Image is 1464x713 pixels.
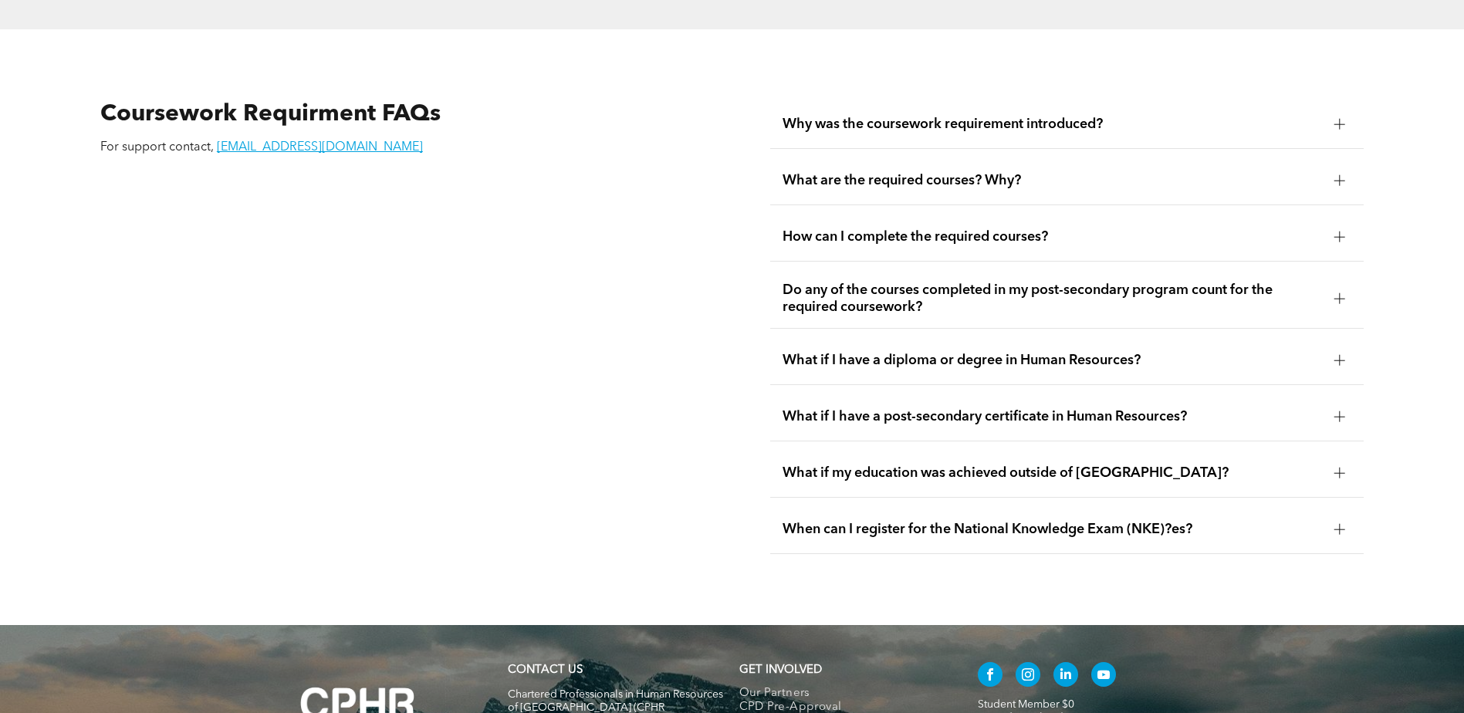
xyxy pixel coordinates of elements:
span: Do any of the courses completed in my post-secondary program count for the required coursework? [783,282,1322,316]
span: What if my education was achieved outside of [GEOGRAPHIC_DATA]? [783,465,1322,482]
a: facebook [978,662,1002,691]
a: Student Member $0 [978,699,1074,710]
a: CONTACT US [508,664,583,676]
span: When can I register for the National Knowledge Exam (NKE)?es? [783,521,1322,538]
a: instagram [1016,662,1040,691]
a: Our Partners [739,687,945,701]
span: For support contact, [100,141,214,154]
span: GET INVOLVED [739,664,822,676]
a: youtube [1091,662,1116,691]
a: linkedin [1053,662,1078,691]
span: What are the required courses? Why? [783,172,1322,189]
span: How can I complete the required courses? [783,228,1322,245]
span: What if I have a diploma or degree in Human Resources? [783,352,1322,369]
a: [EMAIL_ADDRESS][DOMAIN_NAME] [217,141,423,154]
span: Coursework Requirment FAQs [100,103,441,126]
span: Why was the coursework requirement introduced? [783,116,1322,133]
span: What if I have a post-secondary certificate in Human Resources? [783,408,1322,425]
